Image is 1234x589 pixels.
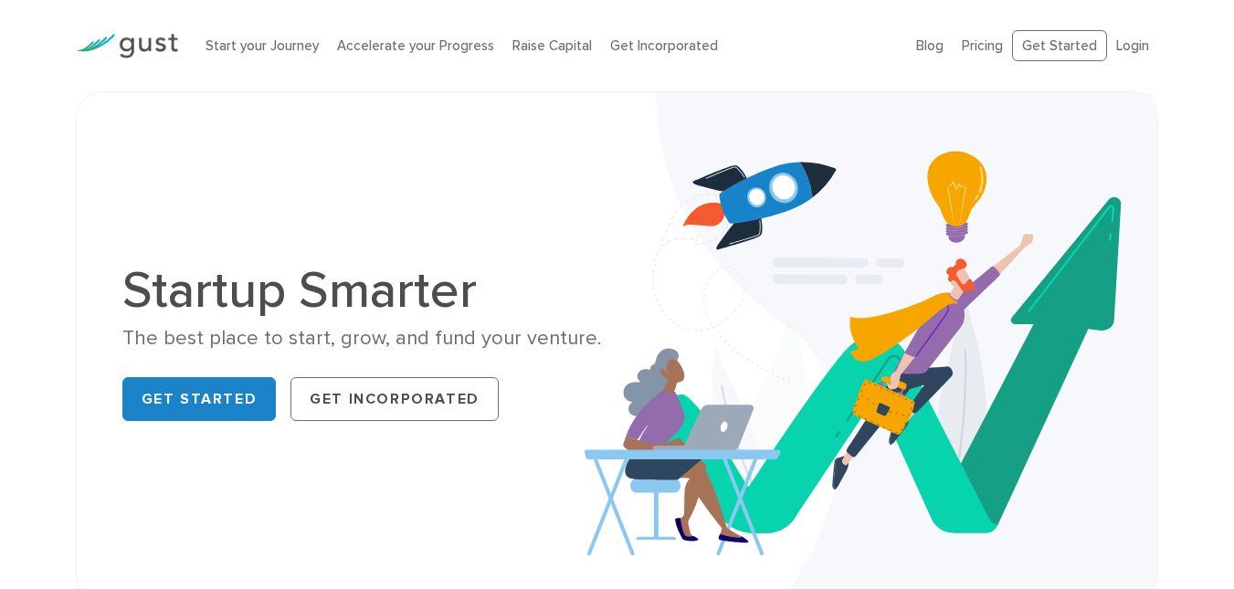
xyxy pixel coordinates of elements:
a: Get Incorporated [290,377,499,421]
img: Gust Logo [76,34,178,58]
div: The best place to start, grow, and fund your venture. [122,325,604,352]
a: Pricing [962,37,1003,54]
a: Get Started [122,377,277,421]
h1: Startup Smarter [122,265,604,316]
a: Accelerate your Progress [337,37,494,54]
a: Get Incorporated [610,37,718,54]
a: Start your Journey [206,37,319,54]
a: Raise Capital [512,37,592,54]
a: Get Started [1012,30,1107,62]
a: Blog [916,37,944,54]
a: Login [1116,37,1149,54]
